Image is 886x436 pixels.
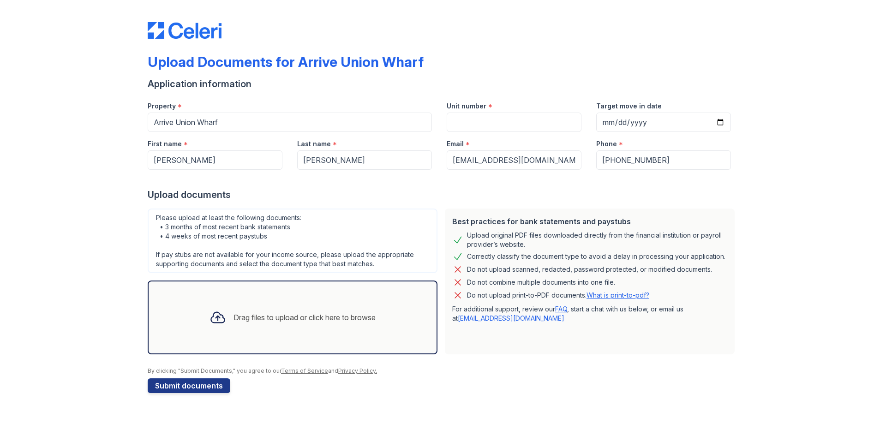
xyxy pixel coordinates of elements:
a: [EMAIL_ADDRESS][DOMAIN_NAME] [458,314,564,322]
label: Unit number [447,102,486,111]
div: Best practices for bank statements and paystubs [452,216,727,227]
button: Submit documents [148,378,230,393]
div: Correctly classify the document type to avoid a delay in processing your application. [467,251,725,262]
label: First name [148,139,182,149]
div: Upload documents [148,188,738,201]
div: Upload Documents for Arrive Union Wharf [148,54,424,70]
label: Email [447,139,464,149]
p: Do not upload print-to-PDF documents. [467,291,649,300]
div: By clicking "Submit Documents," you agree to our and [148,367,738,375]
label: Phone [596,139,617,149]
a: Privacy Policy. [338,367,377,374]
div: Do not upload scanned, redacted, password protected, or modified documents. [467,264,712,275]
a: FAQ [555,305,567,313]
p: For additional support, review our , start a chat with us below, or email us at [452,305,727,323]
div: Upload original PDF files downloaded directly from the financial institution or payroll provider’... [467,231,727,249]
label: Target move in date [596,102,662,111]
div: Drag files to upload or click here to browse [233,312,376,323]
div: Application information [148,78,738,90]
div: Do not combine multiple documents into one file. [467,277,615,288]
div: Please upload at least the following documents: • 3 months of most recent bank statements • 4 wee... [148,209,437,273]
img: CE_Logo_Blue-a8612792a0a2168367f1c8372b55b34899dd931a85d93a1a3d3e32e68fde9ad4.png [148,22,221,39]
label: Last name [297,139,331,149]
label: Property [148,102,176,111]
a: Terms of Service [281,367,328,374]
a: What is print-to-pdf? [587,291,649,299]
